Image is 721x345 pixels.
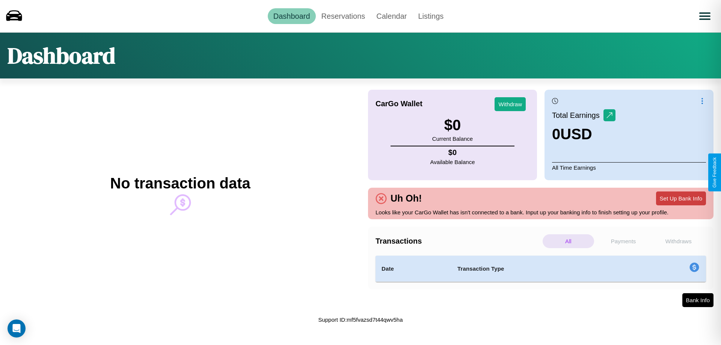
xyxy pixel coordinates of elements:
[712,157,717,188] div: Give Feedback
[382,264,445,273] h4: Date
[376,256,706,282] table: simple table
[552,162,706,173] p: All Time Earnings
[8,319,26,337] div: Open Intercom Messenger
[376,207,706,217] p: Looks like your CarGo Wallet has isn't connected to a bank. Input up your banking info to finish ...
[682,293,713,307] button: Bank Info
[316,8,371,24] a: Reservations
[495,97,526,111] button: Withdraw
[543,234,594,248] p: All
[457,264,628,273] h4: Transaction Type
[110,175,250,192] h2: No transaction data
[268,8,316,24] a: Dashboard
[430,148,475,157] h4: $ 0
[387,193,425,204] h4: Uh Oh!
[376,99,422,108] h4: CarGo Wallet
[432,134,473,144] p: Current Balance
[430,157,475,167] p: Available Balance
[653,234,704,248] p: Withdraws
[376,237,541,246] h4: Transactions
[432,117,473,134] h3: $ 0
[318,315,403,325] p: Support ID: mf5fvazsd7t44qwv5ha
[656,191,706,205] button: Set Up Bank Info
[371,8,412,24] a: Calendar
[598,234,649,248] p: Payments
[552,126,615,143] h3: 0 USD
[412,8,449,24] a: Listings
[552,108,603,122] p: Total Earnings
[694,6,715,27] button: Open menu
[8,40,115,71] h1: Dashboard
